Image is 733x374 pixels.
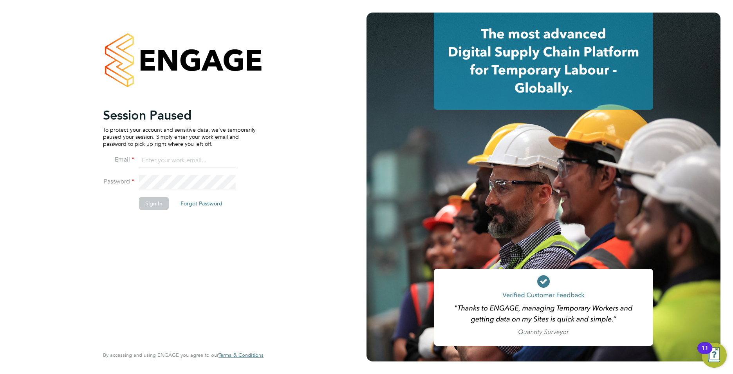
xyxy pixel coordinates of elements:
p: To protect your account and sensitive data, we've temporarily paused your session. Simply enter y... [103,126,256,148]
div: 11 [701,348,708,358]
label: Password [103,178,134,186]
h2: Session Paused [103,107,256,123]
span: By accessing and using ENGAGE you agree to our [103,352,264,358]
input: Enter your work email... [139,154,236,168]
button: Forgot Password [174,197,229,210]
span: Terms & Conditions [218,352,264,358]
label: Email [103,156,134,164]
button: Open Resource Center, 11 new notifications [702,343,727,368]
button: Sign In [139,197,169,210]
a: Terms & Conditions [218,352,264,358]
